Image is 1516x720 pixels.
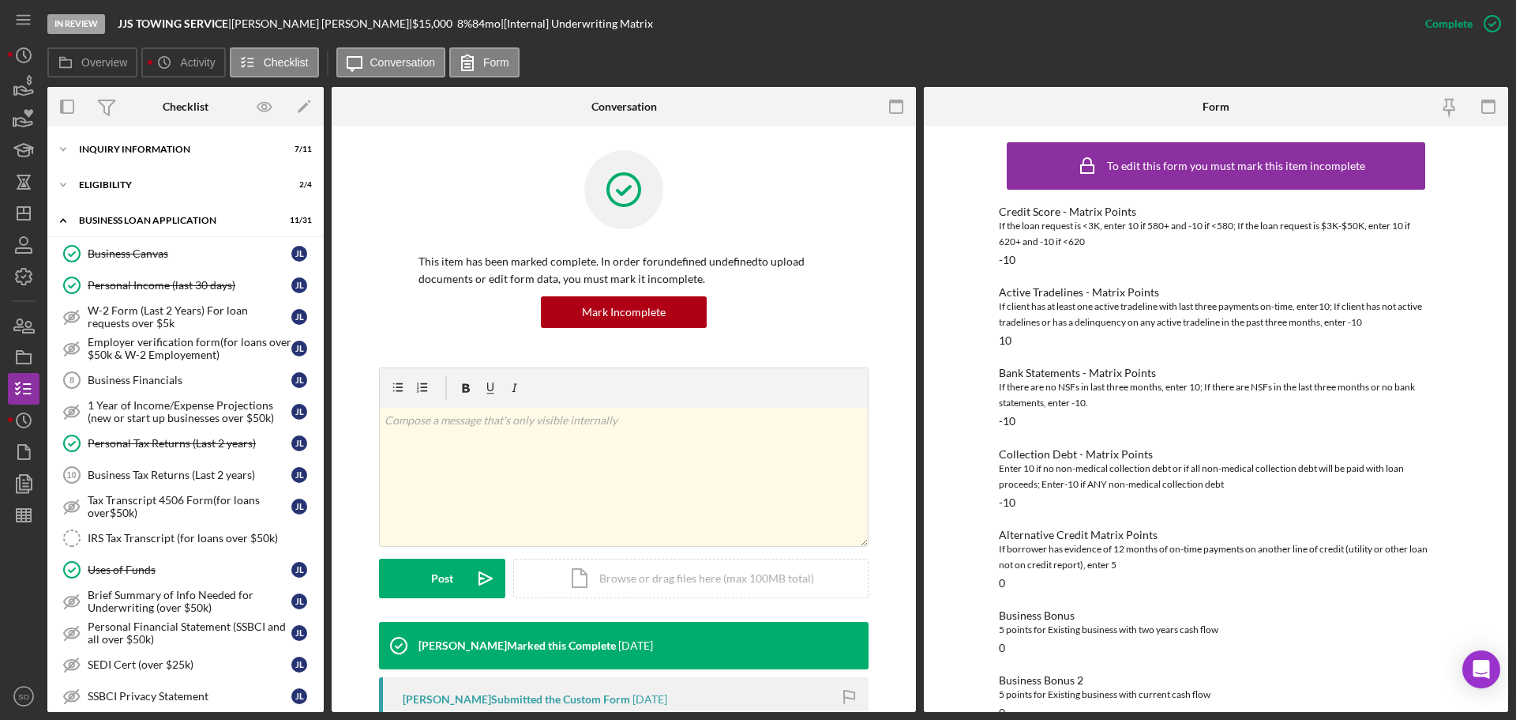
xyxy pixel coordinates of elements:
div: J L [291,435,307,451]
a: Personal Income (last 30 days)JL [55,270,316,301]
div: Collection Debt - Matrix Points [999,448,1433,461]
div: Enter 10 if no non-medical collection debt or if all non-medical collection debt will be paid wit... [999,461,1433,492]
div: J L [291,277,307,293]
div: J L [291,467,307,483]
a: IRS Tax Transcript (for loans over $50k) [55,522,316,554]
div: -10 [999,415,1015,428]
a: Personal Financial Statement (SSBCI and all over $50k)JL [55,617,316,649]
button: Activity [141,47,225,77]
a: 10Business Tax Returns (Last 2 years)JL [55,459,316,491]
div: 1 Year of Income/Expense Projections (new or start up businesses over $50k) [88,399,291,424]
b: JJS TOWING SERVICE [118,17,228,30]
div: | [Internal] Underwriting Matrix [501,17,653,30]
button: Form [449,47,520,77]
div: Business Bonus 2 [999,674,1433,687]
div: W-2 Form (Last 2 Years) For loan requests over $5k [88,304,291,330]
div: Post [431,559,453,598]
div: Form [1203,100,1229,113]
div: BUSINESS LOAN APPLICATION [79,216,272,225]
div: 84 mo [472,17,501,30]
div: Employer verification form(for loans over $50k & W-2 Employement) [88,336,291,361]
div: If there are no NSFs in last three months, enter 10; If there are NSFs in the last three months o... [999,379,1433,411]
time: 2025-09-03 15:53 [632,693,667,706]
div: J L [291,309,307,325]
div: 10 [999,334,1011,347]
label: Form [483,56,509,69]
div: 0 [999,577,1005,590]
button: SO [8,680,39,712]
div: If client has at least one active tradeline with last three payments on-time, enter10; If client ... [999,299,1433,330]
div: Business Bonus [999,609,1433,622]
button: Post [379,559,505,598]
div: Business Financials [88,374,291,386]
div: Personal Tax Returns (Last 2 years) [88,437,291,450]
tspan: 10 [66,470,76,480]
text: SO [18,692,29,701]
div: Personal Income (last 30 days) [88,279,291,292]
label: Activity [180,56,215,69]
div: Open Intercom Messenger [1462,650,1500,688]
div: | [118,17,231,30]
div: Business Tax Returns (Last 2 years) [88,469,291,481]
div: 11 / 31 [283,216,312,225]
div: [PERSON_NAME] Submitted the Custom Form [403,693,630,706]
div: J L [291,246,307,262]
div: J L [291,594,307,609]
div: J L [291,688,307,704]
a: Tax Transcript 4506 Form(for loans over$50k)JL [55,491,316,522]
div: Uses of Funds [88,564,291,576]
div: Active Tradelines - Matrix Points [999,286,1433,299]
div: Personal Financial Statement (SSBCI and all over $50k) [88,620,291,646]
div: 7 / 11 [283,145,312,154]
div: SEDI Cert (over $25k) [88,658,291,671]
div: [PERSON_NAME] [PERSON_NAME] | [231,17,412,30]
div: If the loan request is <3K, enter 10 if 580+ and -10 if <580; If the loan request is $3K-$50K, en... [999,218,1433,250]
div: Credit Score - Matrix Points [999,205,1433,218]
button: Checklist [230,47,319,77]
button: Complete [1409,8,1508,40]
div: SSBCI Privacy Statement [88,690,291,703]
a: Brief Summary of Info Needed for Underwriting (over $50k)JL [55,586,316,617]
div: INQUIRY INFORMATION [79,145,272,154]
label: Conversation [370,56,436,69]
div: Tax Transcript 4506 Form(for loans over$50k) [88,494,291,519]
a: W-2 Form (Last 2 Years) For loan requests over $5kJL [55,301,316,333]
div: If borrower has evidence of 12 months of on-time payments on another line of credit (utility or o... [999,541,1433,573]
div: J L [291,657,307,673]
a: 8Business FinancialsJL [55,364,316,396]
div: Conversation [591,100,657,113]
p: This item has been marked complete. In order for undefined undefined to upload documents or edit ... [418,253,829,288]
div: -10 [999,254,1015,266]
a: 1 Year of Income/Expense Projections (new or start up businesses over $50k)JL [55,396,316,428]
a: SSBCI Privacy StatementJL [55,680,316,712]
label: Overview [81,56,127,69]
div: Brief Summary of Info Needed for Underwriting (over $50k) [88,589,291,614]
div: Checklist [163,100,208,113]
div: 5 points for Existing business with current cash flow [999,687,1433,703]
a: Business CanvasJL [55,238,316,270]
div: 5 points for Existing business with two years cash flow [999,622,1433,638]
div: J L [291,562,307,578]
div: Alternative Credit Matrix Points [999,529,1433,541]
label: Checklist [264,56,309,69]
div: 0 [999,642,1005,654]
time: 2025-09-03 16:08 [618,639,653,652]
div: 0 [999,707,1005,719]
div: 8 % [457,17,472,30]
div: Mark Incomplete [582,296,666,328]
div: Business Canvas [88,247,291,260]
div: J L [291,404,307,420]
div: J L [291,372,307,388]
a: Employer verification form(for loans over $50k & W-2 Employement)JL [55,333,316,364]
a: SEDI Cert (over $25k)JL [55,649,316,680]
span: $15,000 [412,17,452,30]
div: 2 / 4 [283,180,312,190]
button: Overview [47,47,137,77]
div: [PERSON_NAME] Marked this Complete [418,639,616,652]
button: Conversation [336,47,446,77]
div: J L [291,499,307,515]
tspan: 8 [69,375,74,385]
div: -10 [999,496,1015,509]
a: Uses of FundsJL [55,554,316,586]
div: J L [291,341,307,356]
